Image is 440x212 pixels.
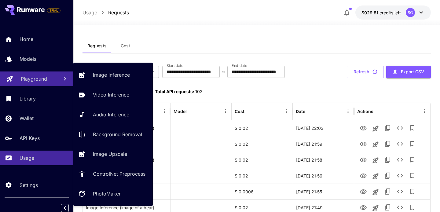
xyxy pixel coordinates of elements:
[93,170,145,177] p: ControlNet Preprocess
[394,138,406,150] button: See details
[369,154,382,166] button: Launch in playground
[61,204,69,212] button: Collapse sidebar
[282,107,291,115] button: Menu
[73,147,153,162] a: Image Upscale
[20,35,33,43] p: Home
[73,186,153,201] a: PhotoMaker
[73,166,153,181] a: ControlNet Preprocess
[293,168,354,184] div: 25 Sep, 2025 21:56
[232,168,293,184] div: $ 0.02
[20,181,38,189] p: Settings
[232,136,293,152] div: $ 0.02
[73,68,153,82] a: Image Inference
[222,68,225,75] p: ~
[232,63,247,68] label: End date
[20,95,36,102] p: Library
[357,122,369,134] button: View
[293,120,354,136] div: 25 Sep, 2025 22:03
[357,153,369,166] button: View
[93,190,121,197] p: PhotoMaker
[406,154,418,166] button: Add to library
[420,107,429,115] button: Menu
[73,107,153,122] a: Audio Inference
[406,122,418,134] button: Add to library
[20,115,34,122] p: Wallet
[406,170,418,182] button: Add to library
[382,138,394,150] button: Copy TaskUUID
[73,87,153,102] a: Video Inference
[344,107,352,115] button: Menu
[21,75,47,82] p: Playground
[20,134,40,142] p: API Keys
[347,66,384,78] button: Refresh
[167,63,183,68] label: Start date
[155,89,194,94] span: Total API requests:
[361,9,401,16] div: $929.81464
[406,138,418,150] button: Add to library
[187,107,196,115] button: Sort
[93,131,142,138] p: Background Removal
[369,186,382,198] button: Launch in playground
[361,10,380,15] span: $929.81
[394,170,406,182] button: See details
[357,109,373,114] div: Actions
[357,169,369,182] button: View
[394,154,406,166] button: See details
[306,107,314,115] button: Sort
[235,109,244,114] div: Cost
[293,152,354,168] div: 25 Sep, 2025 21:58
[47,7,61,14] span: Add your payment card to enable full platform functionality.
[87,43,107,49] span: Requests
[382,122,394,134] button: Copy TaskUUID
[357,137,369,150] button: View
[82,9,97,16] p: Usage
[93,71,130,79] p: Image Inference
[293,136,354,152] div: 25 Sep, 2025 21:59
[296,109,305,114] div: Date
[108,9,129,16] p: Requests
[369,122,382,135] button: Launch in playground
[293,184,354,199] div: 25 Sep, 2025 21:55
[82,9,129,16] nav: breadcrumb
[232,152,293,168] div: $ 0.02
[121,43,130,49] span: Cost
[386,66,431,78] button: Export CSV
[160,107,169,115] button: Menu
[93,150,127,158] p: Image Upscale
[369,138,382,151] button: Launch in playground
[369,170,382,182] button: Launch in playground
[93,111,129,118] p: Audio Inference
[355,5,431,20] button: $929.81464
[232,184,293,199] div: $ 0.0006
[174,109,187,114] div: Model
[357,185,369,198] button: View
[394,122,406,134] button: See details
[221,107,230,115] button: Menu
[195,89,203,94] span: 102
[382,185,394,198] button: Copy TaskUUID
[232,120,293,136] div: $ 0.02
[93,91,129,98] p: Video Inference
[47,8,60,13] span: TRIAL
[380,10,401,15] span: credits left
[382,170,394,182] button: Copy TaskUUID
[20,55,36,63] p: Models
[394,185,406,198] button: See details
[20,154,34,162] p: Usage
[245,107,254,115] button: Sort
[73,127,153,142] a: Background Removal
[382,154,394,166] button: Copy TaskUUID
[406,8,415,17] div: SG
[406,185,418,198] button: Add to library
